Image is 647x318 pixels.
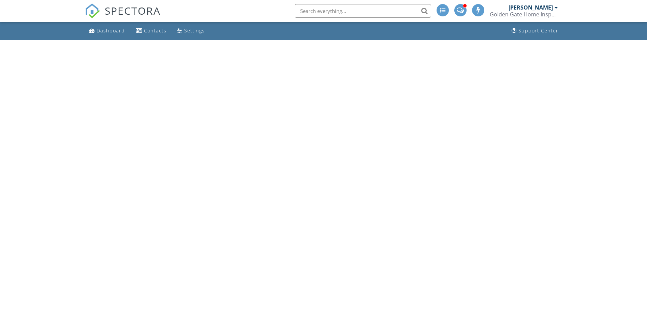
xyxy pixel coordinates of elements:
[518,27,558,34] div: Support Center
[509,25,561,37] a: Support Center
[85,3,100,18] img: The Best Home Inspection Software - Spectora
[509,4,553,11] div: [PERSON_NAME]
[86,25,128,37] a: Dashboard
[144,27,166,34] div: Contacts
[105,3,161,18] span: SPECTORA
[490,11,558,18] div: Golden Gate Home Inspections
[133,25,169,37] a: Contacts
[175,25,207,37] a: Settings
[97,27,125,34] div: Dashboard
[184,27,205,34] div: Settings
[295,4,431,18] input: Search everything...
[85,9,161,24] a: SPECTORA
